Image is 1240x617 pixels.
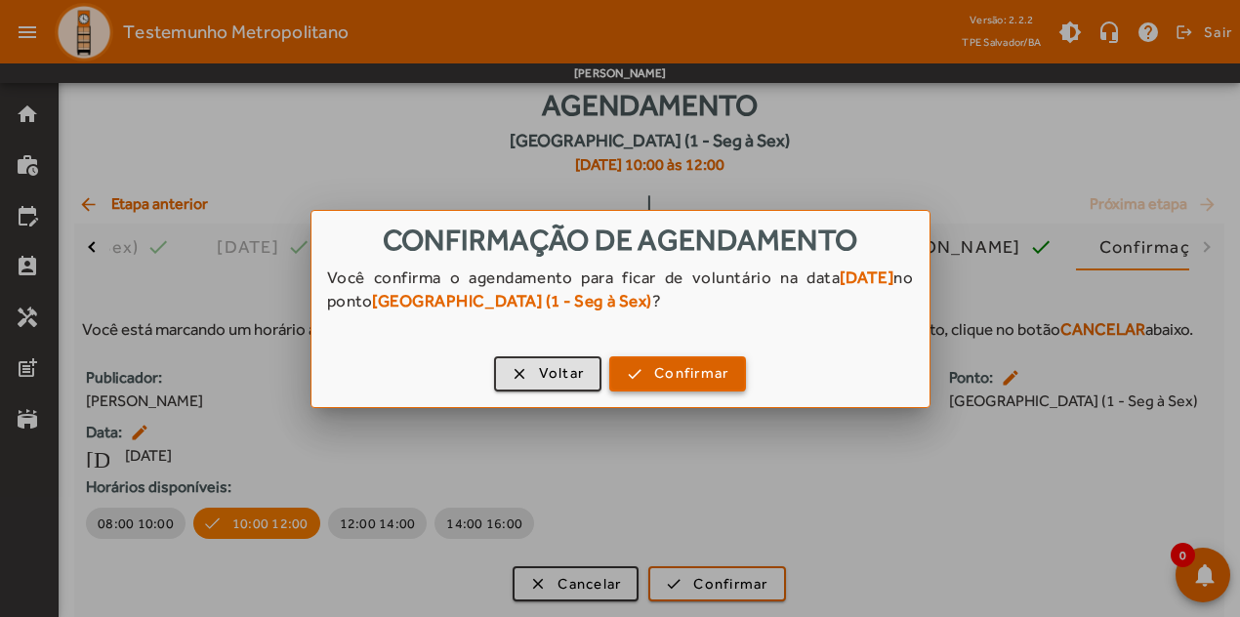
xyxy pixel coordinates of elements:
strong: [DATE] [840,267,893,287]
div: Você confirma o agendamento para ficar de voluntário na data no ponto ? [311,266,930,332]
span: Voltar [539,362,585,385]
strong: [GEOGRAPHIC_DATA] (1 - Seg à Sex) [372,291,652,310]
button: Voltar [494,356,602,391]
button: Confirmar [609,356,746,391]
span: Confirmação de agendamento [383,223,858,257]
span: Confirmar [654,362,728,385]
